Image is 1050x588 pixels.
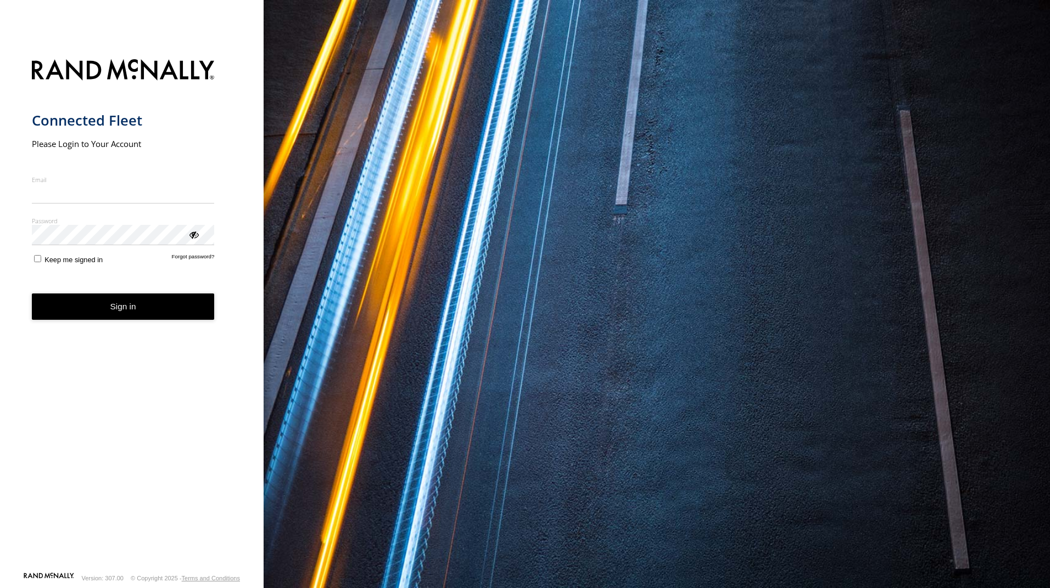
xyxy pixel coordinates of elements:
[24,573,74,584] a: Visit our Website
[82,575,124,581] div: Version: 307.00
[32,176,215,184] label: Email
[32,217,215,225] label: Password
[32,138,215,149] h2: Please Login to Your Account
[172,253,215,264] a: Forgot password?
[131,575,240,581] div: © Copyright 2025 -
[182,575,240,581] a: Terms and Conditions
[32,57,215,85] img: Rand McNally
[32,111,215,129] h1: Connected Fleet
[34,255,41,262] input: Keep me signed in
[32,293,215,320] button: Sign in
[188,229,199,240] div: ViewPassword
[44,256,103,264] span: Keep me signed in
[32,53,232,572] form: main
